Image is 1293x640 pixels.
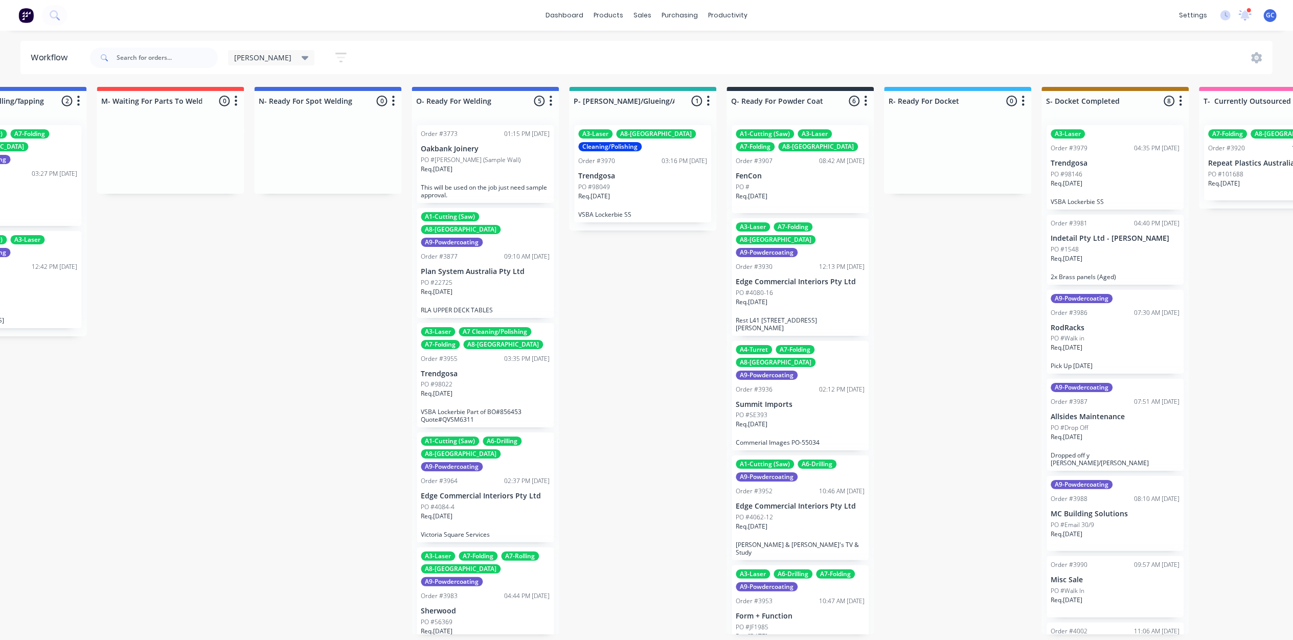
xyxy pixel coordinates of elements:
div: A7-Folding [1208,129,1247,139]
p: 2x Brass panels (Aged) [1051,273,1179,281]
div: Order #398104:40 PM [DATE]Indetail Pty Ltd - [PERSON_NAME]PO #1548Req.[DATE]2x Brass panels (Aged) [1047,215,1184,285]
div: A7-Folding [421,340,460,349]
div: A6-Drilling [798,460,836,469]
div: products [588,8,628,23]
input: Search for orders... [117,48,218,68]
div: 03:27 PM [DATE] [32,169,77,178]
div: 07:51 AM [DATE] [1134,397,1179,406]
div: A3-Laser [10,235,44,244]
div: A1-Cutting (Saw)A6-DrillingA9-PowdercoatingOrder #395210:46 AM [DATE]Edge Commercial Interiors Pt... [732,455,869,560]
div: Order #3987 [1051,397,1087,406]
div: 02:37 PM [DATE] [504,476,550,486]
p: Req. [DATE] [421,389,452,398]
div: A4-Turret [736,345,772,354]
div: 11:06 AM [DATE] [1134,627,1179,636]
p: Req. [DATE] [1051,343,1082,352]
p: Req. [DATE] [421,165,452,174]
div: Order #3907 [736,156,773,166]
div: productivity [703,8,753,23]
p: PO #98049 [578,182,610,192]
div: Order #3986 [1051,308,1087,317]
div: A7-Folding [736,142,775,151]
p: PO # [736,182,750,192]
div: A7-Folding [459,552,497,561]
div: settings [1174,8,1212,23]
div: A8-[GEOGRAPHIC_DATA] [421,564,501,574]
p: Victoria Square Services [421,531,550,538]
div: Order #3773 [421,129,458,139]
p: Trendgosa [578,172,707,180]
div: A7-Rolling [501,552,539,561]
div: A7 Cleaning/Polishing [459,327,531,336]
div: A3-LaserA7 Cleaning/PolishingA7-FoldingA8-[GEOGRAPHIC_DATA]Order #395503:35 PM [DATE]TrendgosaPO ... [417,323,554,428]
div: 04:40 PM [DATE] [1134,219,1179,228]
p: PO #[PERSON_NAME] (Sample Wall) [421,155,520,165]
p: Req. [DATE] [1051,432,1082,442]
p: Allsides Maintenance [1051,413,1179,421]
div: A1-Cutting (Saw)A8-[GEOGRAPHIC_DATA]A9-PowdercoatingOrder #387709:10 AM [DATE]Plan System Austral... [417,208,554,318]
div: A7-Folding [816,569,855,579]
div: A7-Folding [10,129,49,139]
div: A1-Cutting (Saw) [421,437,479,446]
div: Order #3988 [1051,494,1087,504]
p: Req. [DATE] [578,192,610,201]
div: A1-Cutting (Saw) [421,212,479,221]
div: A9-Powdercoating [736,371,798,380]
div: A8-[GEOGRAPHIC_DATA] [463,340,543,349]
div: Order #3970 [578,156,615,166]
p: PO #98146 [1051,170,1082,179]
div: A1-Cutting (Saw) [736,129,794,139]
div: A7-Folding [774,222,812,232]
p: Edge Commercial Interiors Pty Ltd [736,278,865,286]
div: 04:44 PM [DATE] [504,591,550,601]
div: Order #3936 [736,385,773,394]
div: 09:10 AM [DATE] [504,252,550,261]
p: [PERSON_NAME] & [PERSON_NAME]'s TV & Study [736,541,865,556]
p: MC Building Solutions [1051,510,1179,518]
p: PO #1548 [1051,245,1079,254]
p: This will be used on the job just need sample approval. [421,184,550,199]
div: 09:57 AM [DATE] [1134,560,1179,569]
div: 12:42 PM [DATE] [32,262,77,271]
p: PO #Walk in [1051,334,1084,343]
div: Order #3983 [421,591,458,601]
div: sales [628,8,656,23]
div: Order #3930 [736,262,773,271]
span: [PERSON_NAME] [234,52,291,63]
div: A1-Cutting (Saw)A3-LaserA7-FoldingA8-[GEOGRAPHIC_DATA]Order #390708:42 AM [DATE]FenConPO #Req.[DATE] [732,125,869,213]
div: A9-Powdercoating [421,238,483,247]
p: PO #Drop Off [1051,423,1088,432]
p: Edge Commercial Interiors Pty Ltd [421,492,550,500]
p: Dropped off y [PERSON_NAME]/[PERSON_NAME] [1051,451,1179,467]
div: A9-PowdercoatingOrder #398707:51 AM [DATE]Allsides MaintenancePO #Drop OffReq.[DATE]Dropped off y... [1047,379,1184,471]
div: Order #3920 [1208,144,1245,153]
p: VSBA Lockerbie Part of BO#856453 Quote#QVSM6311 [421,408,550,423]
p: Req. [DATE] [1051,179,1082,188]
div: 12:13 PM [DATE] [819,262,865,271]
div: A9-Powdercoating [1051,294,1113,303]
div: Order #3981 [1051,219,1087,228]
p: FenCon [736,172,865,180]
p: Edge Commercial Interiors Pty Ltd [736,502,865,511]
p: Req. [DATE] [1208,179,1240,188]
a: dashboard [540,8,588,23]
p: Req. [DATE] [1051,254,1082,263]
div: 07:30 AM [DATE] [1134,308,1179,317]
div: 03:35 PM [DATE] [504,354,550,363]
p: Sherwood [421,607,550,615]
div: purchasing [656,8,703,23]
p: Pick Up [DATE] [1051,362,1179,370]
div: A3-LaserOrder #397904:35 PM [DATE]TrendgosaPO #98146Req.[DATE]VSBA Lockerbie SS [1047,125,1184,210]
p: Req. [DATE] [736,192,767,201]
div: A8-[GEOGRAPHIC_DATA] [736,235,815,244]
div: A3-Laser [1051,129,1085,139]
p: VSBA Lockerbie SS [1051,198,1179,205]
div: Order #3990 [1051,560,1087,569]
div: A9-Powdercoating [421,462,483,471]
p: PO #4062-12 [736,513,773,522]
div: Workflow [31,52,73,64]
p: PO #4080-16 [736,288,773,298]
p: PO #JF1985 [736,623,768,632]
div: A8-[GEOGRAPHIC_DATA] [736,358,815,367]
p: RLA UPPER DECK TABLES [421,306,550,314]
